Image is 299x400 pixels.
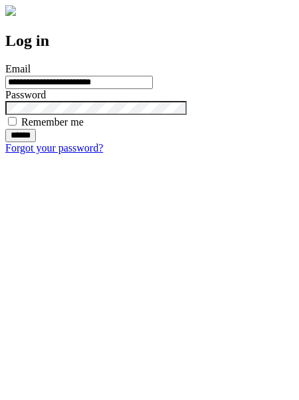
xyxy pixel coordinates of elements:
[21,116,84,128] label: Remember me
[5,5,16,16] img: logo-4e3dc11c47720685a147b03b5a06dd966a58ff35d612b21f08c02c0306f2b779.png
[5,142,103,153] a: Forgot your password?
[5,32,294,50] h2: Log in
[5,89,46,100] label: Password
[5,63,31,74] label: Email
